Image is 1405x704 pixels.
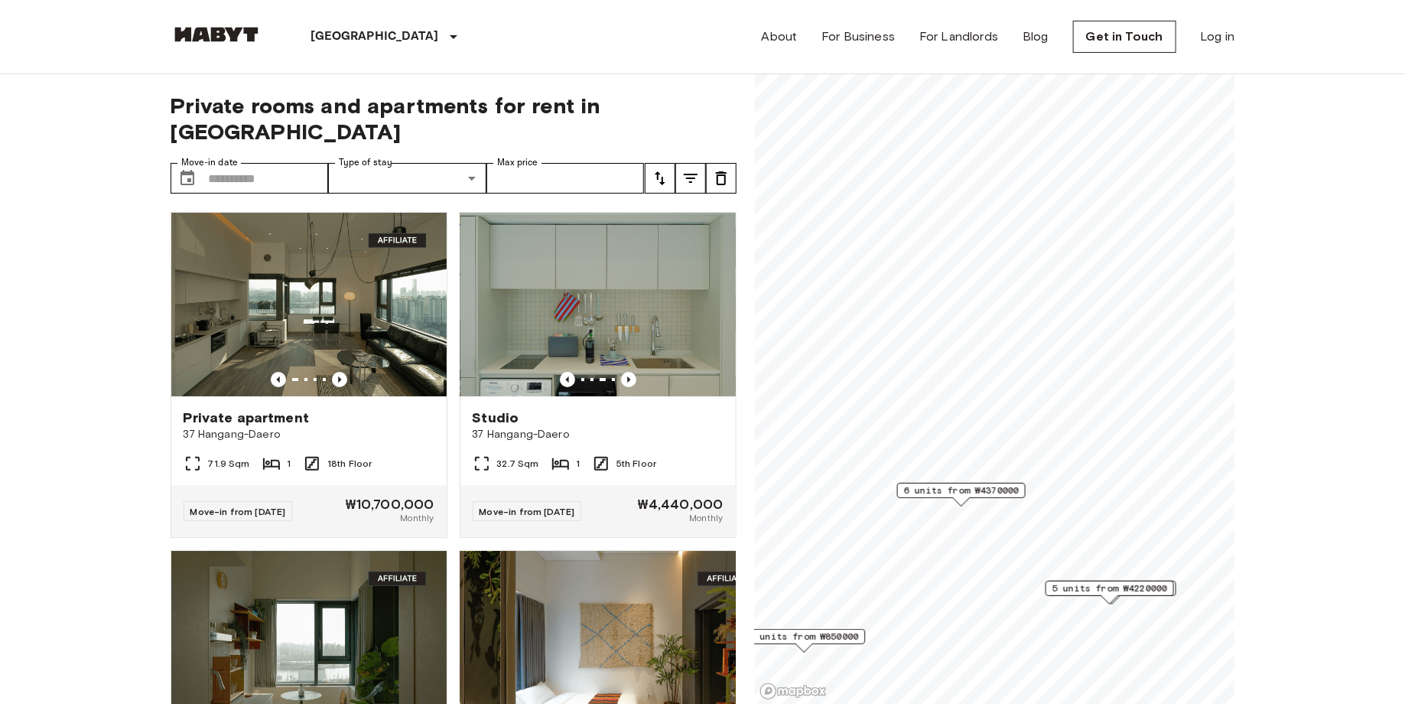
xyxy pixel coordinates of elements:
[675,163,706,194] button: tune
[208,457,250,471] span: 71.9 Sqm
[616,457,656,471] span: 5th Floor
[184,409,310,427] span: Private apartment
[645,163,675,194] button: tune
[1201,28,1235,46] a: Log in
[460,212,737,538] a: Previous imagePrevious imageStudio37 Hangang-Daero32.7 Sqm15th FloorMove-in from [DATE]₩4,440,000...
[345,497,434,511] span: ₩10,700,000
[332,372,347,387] button: Previous image
[171,27,262,42] img: Habyt
[181,156,238,169] label: Move-in date
[1052,582,1166,595] span: 5 units from ₩4220000
[637,497,724,511] span: ₩4,440,000
[1045,581,1173,605] div: Map marker
[621,372,636,387] button: Previous image
[896,483,1025,507] div: Map marker
[171,212,447,538] a: Marketing picture of unit EP-Y-PV-18-00Previous imagePrevious imagePrivate apartment37 Hangang-Da...
[903,484,1018,497] span: 6 units from ₩4370000
[742,629,865,653] div: Map marker
[749,630,858,644] span: 9 units from ₩850000
[480,506,575,517] span: Move-in from [DATE]
[497,457,539,471] span: 32.7 Sqm
[762,28,798,46] a: About
[473,409,519,427] span: Studio
[821,28,895,46] a: For Business
[327,457,372,471] span: 18th Floor
[287,457,291,471] span: 1
[497,156,538,169] label: Max price
[311,28,439,46] p: [GEOGRAPHIC_DATA]
[172,163,203,194] button: Choose date
[560,372,575,387] button: Previous image
[190,506,286,517] span: Move-in from [DATE]
[460,213,736,396] img: Marketing picture of unit EP-Y-U-05-00
[339,156,392,169] label: Type of stay
[759,683,827,700] a: Mapbox logo
[689,511,723,525] span: Monthly
[706,163,737,194] button: tune
[1023,28,1049,46] a: Blog
[171,213,447,396] img: Marketing picture of unit EP-Y-PV-18-00
[400,511,434,525] span: Monthly
[919,28,998,46] a: For Landlords
[1073,21,1176,53] a: Get in Touch
[271,372,286,387] button: Previous image
[473,427,724,442] span: 37 Hangang-Daero
[171,93,737,145] span: Private rooms and apartments for rent in [GEOGRAPHIC_DATA]
[1047,581,1176,605] div: Map marker
[576,457,580,471] span: 1
[184,427,434,442] span: 37 Hangang-Daero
